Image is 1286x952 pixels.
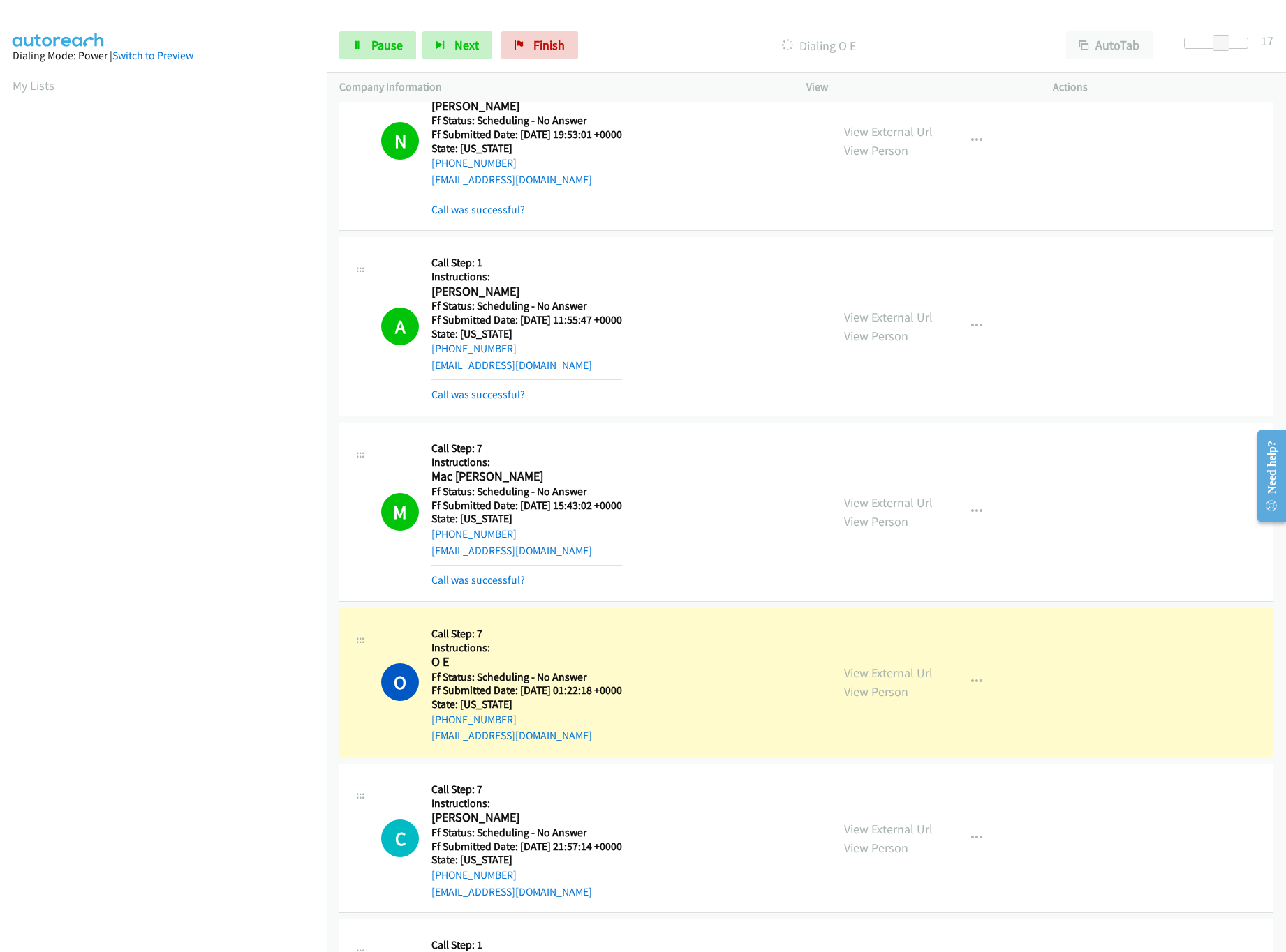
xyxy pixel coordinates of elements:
[431,128,622,142] h5: Ff Submitted Date: [DATE] 19:53:01 +0000
[1246,421,1286,531] iframe: Resource Center
[13,77,54,93] a: My Lists
[844,665,933,681] a: View External Url
[431,284,622,300] h2: [PERSON_NAME]
[431,388,525,401] a: Call was successful?
[844,309,933,325] a: View External Url
[431,327,622,341] h5: State: [US_STATE]
[13,107,327,770] iframe: Dialpad
[431,670,622,684] h5: Ff Status: Scheduling - No Answer
[1261,31,1273,50] div: 17
[431,313,622,327] h5: Ff Submitted Date: [DATE] 11:55:47 +0000
[431,527,517,541] a: [PHONE_NUMBER]
[431,544,592,557] a: [EMAIL_ADDRESS][DOMAIN_NAME]
[339,31,416,59] a: Pause
[431,729,592,742] a: [EMAIL_ADDRESS][DOMAIN_NAME]
[431,868,517,882] a: [PHONE_NUMBER]
[431,810,622,826] h2: [PERSON_NAME]
[844,513,908,529] a: View Person
[431,654,622,670] h2: O E
[431,683,622,697] h5: Ff Submitted Date: [DATE] 01:22:18 +0000
[431,114,622,128] h5: Ff Status: Scheduling - No Answer
[844,123,933,139] a: View External Url
[431,469,622,485] h2: Mac [PERSON_NAME]
[431,713,517,726] a: [PHONE_NUMBER]
[381,819,419,857] h1: C
[431,853,622,867] h5: State: [US_STATE]
[431,299,622,313] h5: Ff Status: Scheduling - No Answer
[381,493,419,531] h1: M
[431,641,622,655] h5: Instructions:
[431,98,622,114] h2: [PERSON_NAME]
[431,173,592,186] a: [EMAIL_ADDRESS][DOMAIN_NAME]
[1066,31,1153,59] button: AutoTab
[844,821,933,837] a: View External Url
[431,455,622,469] h5: Instructions:
[381,663,419,701] h1: O
[431,441,622,455] h5: Call Step: 7
[431,256,622,270] h5: Call Step: 1
[431,573,525,587] a: Call was successful?
[533,37,565,53] span: Finish
[597,36,1041,55] p: Dialing O E
[431,840,622,854] h5: Ff Submitted Date: [DATE] 21:57:14 +0000
[381,819,419,857] div: The call is yet to be attempted
[431,358,592,372] a: [EMAIL_ADDRESS][DOMAIN_NAME]
[844,142,908,158] a: View Person
[13,47,314,64] div: Dialing Mode: Power |
[431,783,622,796] h5: Call Step: 7
[431,627,622,641] h5: Call Step: 7
[371,37,403,53] span: Pause
[844,840,908,856] a: View Person
[431,485,622,499] h5: Ff Status: Scheduling - No Answer
[431,499,622,513] h5: Ff Submitted Date: [DATE] 15:43:02 +0000
[431,142,622,156] h5: State: [US_STATE]
[381,308,419,345] h1: A
[431,938,622,952] h5: Call Step: 1
[844,328,908,344] a: View Person
[806,79,1028,96] p: View
[431,156,517,169] a: [PHONE_NUMBER]
[431,885,592,898] a: [EMAIL_ADDRESS][DOMAIN_NAME]
[501,31,578,59] a: Finish
[431,826,622,840] h5: Ff Status: Scheduling - No Answer
[431,512,622,526] h5: State: [US_STATE]
[422,31,492,59] button: Next
[431,697,622,711] h5: State: [US_STATE]
[381,122,419,160] h1: N
[431,342,517,355] a: [PHONE_NUMBER]
[1053,79,1274,96] p: Actions
[844,683,908,700] a: View Person
[844,494,933,511] a: View External Url
[431,796,622,810] h5: Instructions:
[454,37,479,53] span: Next
[431,203,525,216] a: Call was successful?
[112,49,193,62] a: Switch to Preview
[431,270,622,284] h5: Instructions:
[339,79,781,96] p: Company Information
